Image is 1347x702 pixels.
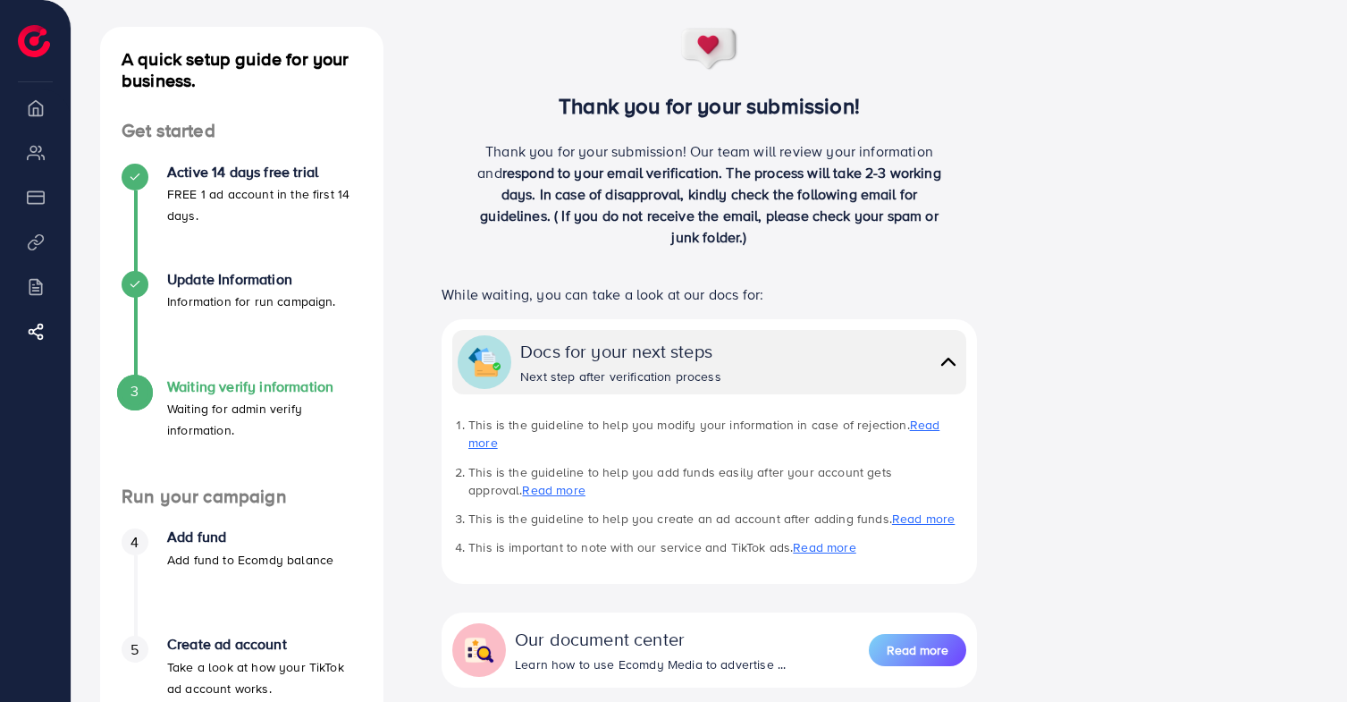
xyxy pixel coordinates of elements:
span: 3 [130,381,139,402]
li: Active 14 days free trial [100,164,383,271]
a: Read more [468,416,939,452]
li: This is important to note with our service and TikTok ads. [468,538,966,556]
p: Thank you for your submission! Our team will review your information and [471,140,947,248]
span: Read more [887,641,948,659]
p: FREE 1 ad account in the first 14 days. [167,183,362,226]
h3: Thank you for your submission! [412,93,1007,119]
div: Our document center [515,626,786,652]
p: Add fund to Ecomdy balance [167,549,333,571]
h4: A quick setup guide for your business. [100,48,383,91]
div: Learn how to use Ecomdy Media to advertise ... [515,655,786,673]
p: Information for run campaign. [167,291,336,312]
a: Read more [522,481,585,499]
p: While waiting, you can take a look at our docs for: [442,283,977,305]
li: Update Information [100,271,383,378]
span: 5 [130,639,139,660]
span: respond to your email verification. The process will take 2-3 working days. In case of disapprova... [480,163,941,247]
h4: Waiting verify information [167,378,362,395]
p: Take a look at how your TikTok ad account works. [167,656,362,699]
a: Read more [892,510,955,528]
h4: Create ad account [167,636,362,653]
li: This is the guideline to help you create an ad account after adding funds. [468,510,966,528]
iframe: Chat [1271,622,1334,689]
img: success [680,27,739,72]
img: collapse [936,349,961,375]
img: collapse [463,634,495,666]
a: Read more [869,632,966,668]
button: Read more [869,634,966,666]
h4: Active 14 days free trial [167,164,362,181]
img: logo [18,25,50,57]
h4: Get started [100,120,383,142]
h4: Update Information [167,271,336,288]
h4: Run your campaign [100,486,383,508]
li: Add fund [100,529,383,636]
li: This is the guideline to help you modify your information in case of rejection. [468,416,966,452]
h4: Add fund [167,529,333,546]
span: 4 [130,532,139,553]
div: Docs for your next steps [520,338,721,364]
div: Next step after verification process [520,368,721,385]
li: This is the guideline to help you add funds easily after your account gets approval. [468,463,966,500]
li: Waiting verify information [100,378,383,486]
a: Read more [793,538,855,556]
img: collapse [468,346,501,378]
p: Waiting for admin verify information. [167,398,362,441]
